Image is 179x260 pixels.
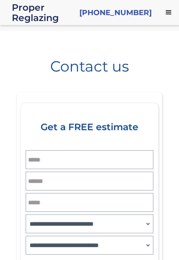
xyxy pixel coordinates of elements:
[11,53,168,74] h1: Contact us
[28,122,151,153] div: Get a FREE estimate
[12,2,73,23] div: Proper Reglazing
[12,2,73,23] a: home
[79,7,152,18] a: [PHONE_NUMBER]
